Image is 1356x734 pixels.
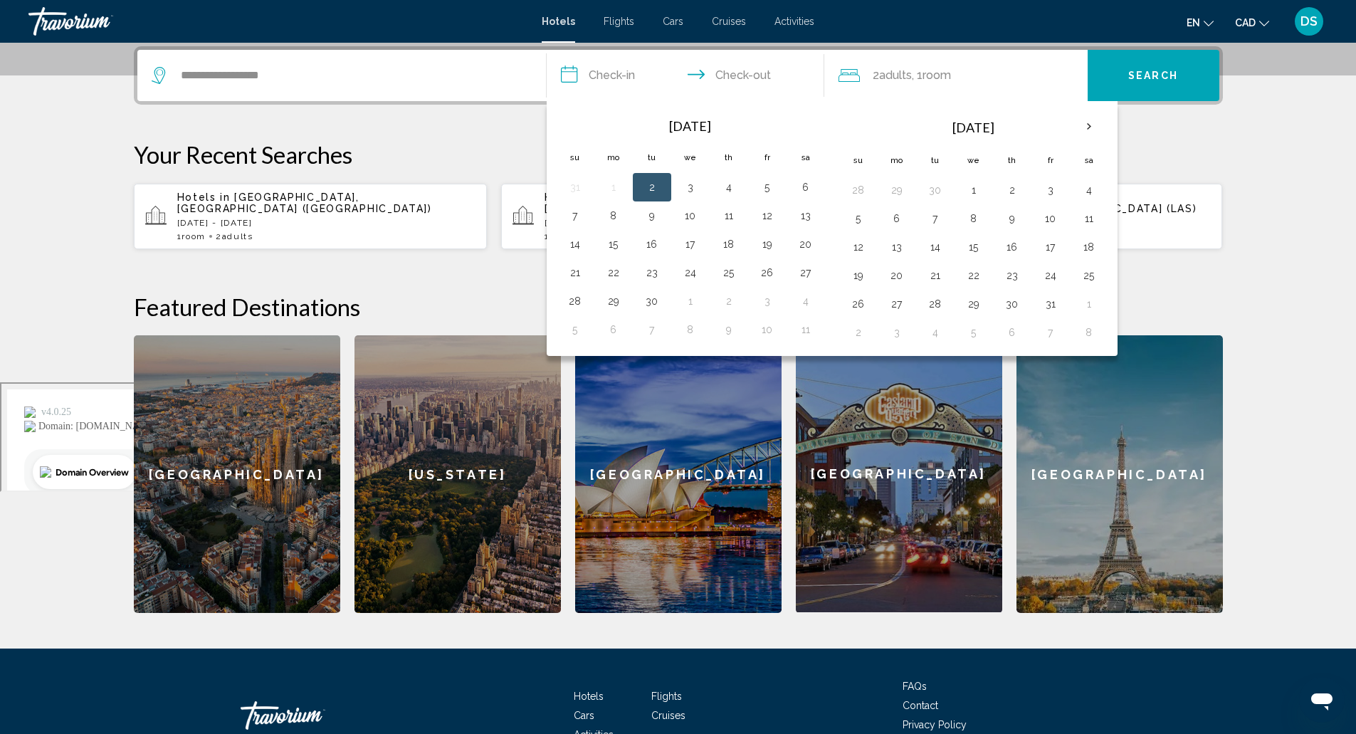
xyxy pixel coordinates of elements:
span: Hotels in [545,192,598,203]
button: Day 7 [564,206,587,226]
a: Travorium [28,7,527,36]
button: Day 17 [679,234,702,254]
button: Day 26 [847,294,870,314]
div: v 4.0.25 [40,23,70,34]
span: CAD [1235,17,1256,28]
button: Check in and out dates [547,50,824,101]
button: Day 3 [1039,180,1062,200]
button: Day 13 [794,206,817,226]
button: Day 10 [1039,209,1062,229]
a: Privacy Policy [903,719,967,730]
a: Flights [651,691,682,702]
button: Day 7 [924,209,947,229]
button: Day 18 [1078,237,1100,257]
button: Next month [1070,110,1108,143]
button: Day 2 [718,291,740,311]
span: Flights [604,16,634,27]
button: Day 8 [602,206,625,226]
button: Day 30 [924,180,947,200]
span: Cars [574,710,594,721]
span: en [1187,17,1200,28]
span: 2 [216,231,253,241]
span: [GEOGRAPHIC_DATA][PERSON_NAME], [GEOGRAPHIC_DATA], [GEOGRAPHIC_DATA] (PCM) [545,192,833,214]
button: Day 5 [847,209,870,229]
button: Day 20 [885,266,908,285]
button: Day 17 [1039,237,1062,257]
a: [GEOGRAPHIC_DATA] [796,335,1002,613]
img: website_grey.svg [23,37,34,48]
button: Day 16 [641,234,663,254]
button: Hotels in [GEOGRAPHIC_DATA][PERSON_NAME], [GEOGRAPHIC_DATA], [GEOGRAPHIC_DATA] (PCM)[DATE] - [DAT... [501,183,855,250]
button: Day 6 [1001,323,1024,342]
button: Day 2 [1001,180,1024,200]
button: Day 28 [924,294,947,314]
span: Hotels in [177,192,231,203]
button: Day 1 [602,177,625,197]
button: Day 16 [1001,237,1024,257]
button: Day 1 [679,291,702,311]
p: [DATE] - [DATE] [177,218,476,228]
button: Day 2 [641,177,663,197]
span: [GEOGRAPHIC_DATA], [GEOGRAPHIC_DATA] ([GEOGRAPHIC_DATA]) [177,192,432,214]
button: Day 11 [718,206,740,226]
button: Day 25 [718,263,740,283]
button: Day 5 [756,177,779,197]
button: Day 24 [679,263,702,283]
span: , 1 [912,65,951,85]
button: Day 11 [794,320,817,340]
button: Day 12 [756,206,779,226]
button: Day 19 [756,234,779,254]
button: Day 28 [564,291,587,311]
span: Adults [879,68,912,82]
button: Day 8 [1078,323,1100,342]
span: DS [1300,14,1318,28]
a: [GEOGRAPHIC_DATA] [134,335,340,613]
a: [GEOGRAPHIC_DATA] [575,335,782,613]
button: Day 23 [1001,266,1024,285]
button: Day 27 [794,263,817,283]
h2: Featured Destinations [134,293,1223,321]
div: Search widget [137,50,1219,101]
button: Day 21 [924,266,947,285]
a: Cruises [712,16,746,27]
button: Day 14 [924,237,947,257]
button: Day 4 [924,323,947,342]
button: Day 21 [564,263,587,283]
button: Day 11 [1078,209,1100,229]
button: Day 29 [962,294,985,314]
button: Day 30 [1001,294,1024,314]
button: Day 18 [718,234,740,254]
th: [DATE] [594,110,787,142]
button: Day 8 [962,209,985,229]
button: Hotels in [GEOGRAPHIC_DATA], [GEOGRAPHIC_DATA] ([GEOGRAPHIC_DATA])[DATE] - [DATE]1Room2Adults [134,183,488,250]
a: Hotels [574,691,604,702]
button: Change currency [1235,12,1269,33]
div: Keywords by Traffic [157,84,240,93]
a: Hotels [542,16,575,27]
a: [US_STATE] [354,335,561,613]
button: Day 29 [885,180,908,200]
a: [GEOGRAPHIC_DATA] [1016,335,1223,613]
button: Day 4 [1078,180,1100,200]
button: Day 7 [1039,323,1062,342]
button: Search [1088,50,1219,101]
button: Day 8 [679,320,702,340]
span: Room [923,68,951,82]
img: tab_keywords_by_traffic_grey.svg [142,83,153,94]
iframe: Button to launch messaging window [1299,677,1345,723]
span: Search [1128,70,1178,82]
button: Day 14 [564,234,587,254]
a: Contact [903,700,938,711]
button: Day 4 [794,291,817,311]
span: Adults [222,231,253,241]
span: 1 [545,231,573,241]
button: Day 9 [1001,209,1024,229]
